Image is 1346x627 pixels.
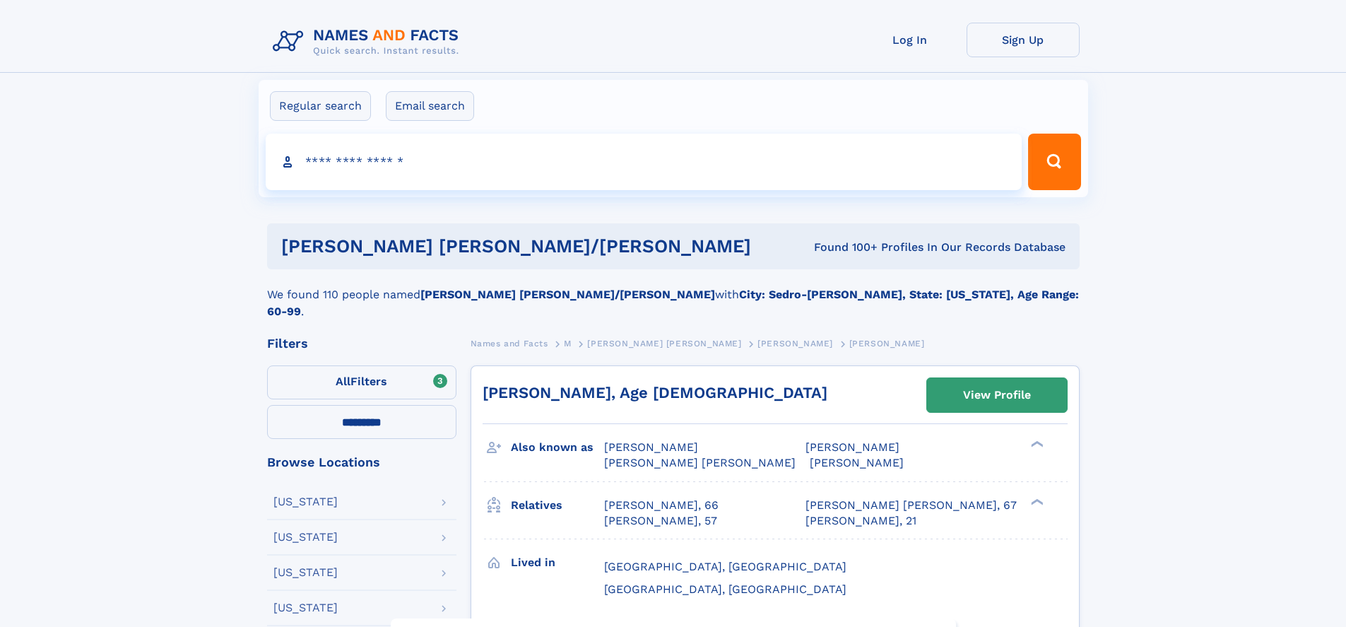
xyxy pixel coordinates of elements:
h3: Lived in [511,551,604,575]
span: All [336,375,350,388]
label: Filters [267,365,456,399]
div: Browse Locations [267,456,456,469]
span: [PERSON_NAME] [757,339,833,348]
label: Email search [386,91,474,121]
div: Filters [267,337,456,350]
div: [US_STATE] [273,496,338,508]
span: [GEOGRAPHIC_DATA], [GEOGRAPHIC_DATA] [604,582,846,596]
h1: [PERSON_NAME] [PERSON_NAME]/[PERSON_NAME] [281,238,783,255]
img: Logo Names and Facts [267,23,471,61]
span: [PERSON_NAME] [PERSON_NAME] [604,456,796,469]
b: City: Sedro-[PERSON_NAME], State: [US_STATE], Age Range: 60-99 [267,288,1079,318]
a: [PERSON_NAME], 57 [604,513,717,529]
a: [PERSON_NAME], 21 [805,513,916,529]
span: [GEOGRAPHIC_DATA], [GEOGRAPHIC_DATA] [604,560,846,573]
span: [PERSON_NAME] [PERSON_NAME] [587,339,741,348]
div: We found 110 people named with . [267,269,1080,320]
a: [PERSON_NAME] [757,334,833,352]
label: Regular search [270,91,371,121]
span: [PERSON_NAME] [810,456,904,469]
a: Sign Up [967,23,1080,57]
div: ❯ [1027,497,1044,506]
a: [PERSON_NAME], 66 [604,498,719,513]
span: M [564,339,572,348]
a: M [564,334,572,352]
a: [PERSON_NAME] [PERSON_NAME], 67 [805,498,1017,513]
a: [PERSON_NAME], Age [DEMOGRAPHIC_DATA] [483,384,827,402]
a: View Profile [927,378,1067,412]
input: search input [266,134,1022,190]
span: [PERSON_NAME] [805,440,899,454]
span: [PERSON_NAME] [849,339,925,348]
div: [US_STATE] [273,602,338,614]
h3: Also known as [511,435,604,459]
h3: Relatives [511,493,604,517]
div: Found 100+ Profiles In Our Records Database [782,240,1065,255]
div: [US_STATE] [273,567,338,578]
div: View Profile [963,379,1031,411]
b: [PERSON_NAME] [PERSON_NAME]/[PERSON_NAME] [420,288,715,301]
a: Log In [854,23,967,57]
div: ❯ [1027,440,1044,449]
button: Search Button [1028,134,1080,190]
a: [PERSON_NAME] [PERSON_NAME] [587,334,741,352]
a: Names and Facts [471,334,548,352]
div: [US_STATE] [273,532,338,543]
span: [PERSON_NAME] [604,440,698,454]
